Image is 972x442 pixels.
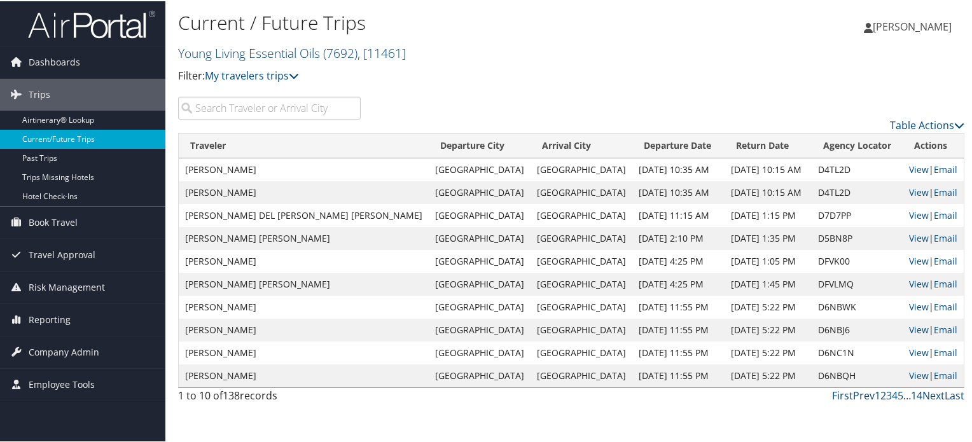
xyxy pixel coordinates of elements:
a: Email [934,277,957,289]
td: [GEOGRAPHIC_DATA] [429,157,531,180]
p: Filter: [178,67,702,83]
td: D6NBWK [812,294,903,317]
a: Email [934,162,957,174]
td: [PERSON_NAME] [179,363,429,386]
th: Departure City: activate to sort column ascending [429,132,531,157]
span: … [903,387,911,401]
span: ( 7692 ) [323,43,358,60]
td: [GEOGRAPHIC_DATA] [429,340,531,363]
td: [GEOGRAPHIC_DATA] [531,249,632,272]
a: Email [934,208,957,220]
td: [GEOGRAPHIC_DATA] [531,203,632,226]
a: Table Actions [890,117,964,131]
td: [PERSON_NAME] DEL [PERSON_NAME] [PERSON_NAME] [179,203,429,226]
td: [DATE] 11:55 PM [632,294,725,317]
th: Departure Date: activate to sort column descending [632,132,725,157]
td: [DATE] 1:05 PM [725,249,812,272]
span: Book Travel [29,205,78,237]
td: [DATE] 5:22 PM [725,363,812,386]
a: Email [934,185,957,197]
a: View [909,277,929,289]
a: Email [934,231,957,243]
input: Search Traveler or Arrival City [178,95,361,118]
td: [GEOGRAPHIC_DATA] [531,317,632,340]
td: [GEOGRAPHIC_DATA] [429,363,531,386]
td: | [903,363,964,386]
td: [PERSON_NAME] [179,340,429,363]
a: View [909,368,929,380]
td: [DATE] 1:35 PM [725,226,812,249]
td: [DATE] 10:35 AM [632,157,725,180]
a: Prev [853,387,875,401]
span: 138 [223,387,240,401]
td: [DATE] 2:10 PM [632,226,725,249]
td: [DATE] 11:15 AM [632,203,725,226]
td: | [903,203,964,226]
span: Risk Management [29,270,105,302]
td: [DATE] 4:25 PM [632,249,725,272]
a: View [909,231,929,243]
td: [DATE] 10:35 AM [632,180,725,203]
th: Traveler: activate to sort column ascending [179,132,429,157]
th: Agency Locator: activate to sort column ascending [812,132,903,157]
a: [PERSON_NAME] [864,6,964,45]
td: [GEOGRAPHIC_DATA] [429,317,531,340]
td: [DATE] 11:55 PM [632,317,725,340]
td: [GEOGRAPHIC_DATA] [429,249,531,272]
td: | [903,157,964,180]
a: View [909,345,929,357]
td: DFVLMQ [812,272,903,294]
td: D6NBJ6 [812,317,903,340]
a: 1 [875,387,880,401]
td: | [903,226,964,249]
td: [DATE] 1:45 PM [725,272,812,294]
a: View [909,185,929,197]
td: [GEOGRAPHIC_DATA] [429,203,531,226]
td: [DATE] 10:15 AM [725,180,812,203]
a: My travelers trips [205,67,299,81]
div: 1 to 10 of records [178,387,361,408]
span: Employee Tools [29,368,95,399]
td: [GEOGRAPHIC_DATA] [429,272,531,294]
td: [DATE] 10:15 AM [725,157,812,180]
h1: Current / Future Trips [178,8,702,35]
a: View [909,254,929,266]
td: [DATE] 4:25 PM [632,272,725,294]
td: | [903,272,964,294]
a: View [909,208,929,220]
td: [PERSON_NAME] [PERSON_NAME] [179,272,429,294]
a: View [909,300,929,312]
td: [PERSON_NAME] [179,249,429,272]
a: 5 [898,387,903,401]
td: [PERSON_NAME] [179,157,429,180]
td: [GEOGRAPHIC_DATA] [429,294,531,317]
td: [GEOGRAPHIC_DATA] [531,180,632,203]
td: | [903,249,964,272]
td: D4TL2D [812,157,903,180]
td: D6NBQH [812,363,903,386]
a: 14 [911,387,922,401]
a: First [832,387,853,401]
th: Arrival City: activate to sort column ascending [531,132,632,157]
td: D4TL2D [812,180,903,203]
td: D5BN8P [812,226,903,249]
td: [PERSON_NAME] [179,180,429,203]
a: Last [945,387,964,401]
td: [DATE] 11:55 PM [632,340,725,363]
a: Email [934,322,957,335]
td: [DATE] 5:22 PM [725,294,812,317]
th: Actions [903,132,964,157]
td: | [903,340,964,363]
td: [GEOGRAPHIC_DATA] [531,157,632,180]
a: View [909,162,929,174]
td: [GEOGRAPHIC_DATA] [531,363,632,386]
a: Next [922,387,945,401]
a: Email [934,345,957,357]
span: , [ 11461 ] [358,43,406,60]
a: Email [934,368,957,380]
td: | [903,180,964,203]
a: Email [934,254,957,266]
td: [GEOGRAPHIC_DATA] [429,226,531,249]
td: [GEOGRAPHIC_DATA] [531,294,632,317]
a: Email [934,300,957,312]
